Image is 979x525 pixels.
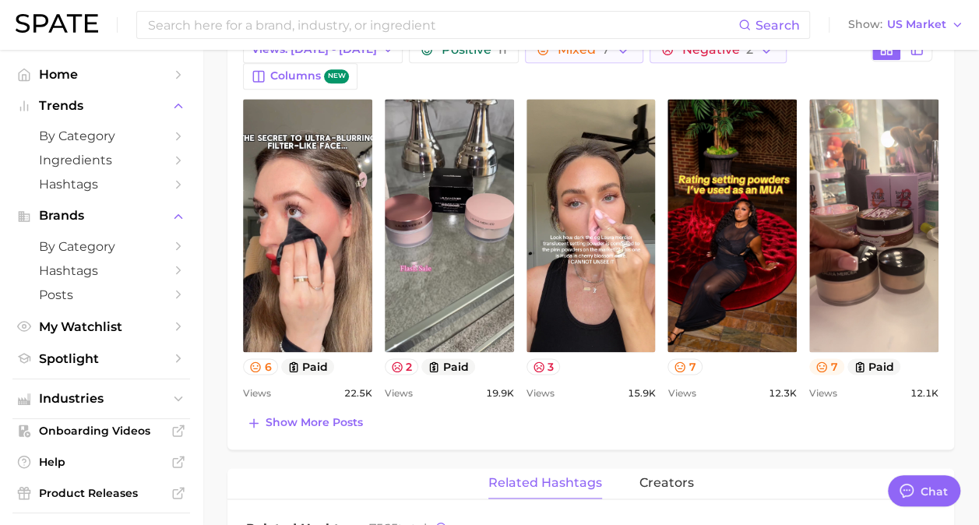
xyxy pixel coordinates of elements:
span: Mixed [558,44,610,56]
span: 15.9k [627,384,655,403]
span: Show more posts [266,416,363,429]
span: Negative [682,44,753,56]
span: 12.3k [769,384,797,403]
span: US Market [887,20,946,29]
span: Views [809,384,837,403]
a: Hashtags [12,172,190,196]
a: Help [12,450,190,474]
button: Show more posts [243,412,367,434]
button: Industries [12,387,190,410]
a: Ingredients [12,148,190,172]
a: Product Releases [12,481,190,505]
button: 2 [385,358,419,375]
span: new [324,69,349,84]
a: by Category [12,124,190,148]
span: by Category [39,239,164,254]
img: SPATE [16,14,98,33]
button: Columnsnew [243,63,357,90]
span: creators [639,476,694,490]
span: related hashtags [488,476,602,490]
span: Industries [39,392,164,406]
button: Brands [12,204,190,227]
span: Posts [39,287,164,302]
button: 7 [667,358,703,375]
span: Home [39,67,164,82]
span: Views [667,384,696,403]
span: My Watchlist [39,319,164,334]
button: paid [281,358,335,375]
button: 7 [809,358,844,375]
button: paid [847,358,901,375]
span: Views [385,384,413,403]
span: 19.9k [486,384,514,403]
span: Trends [39,99,164,113]
span: Hashtags [39,177,164,192]
span: Views [243,384,271,403]
span: Show [848,20,882,29]
button: ShowUS Market [844,15,967,35]
span: Hashtags [39,263,164,278]
a: by Category [12,234,190,259]
a: Spotlight [12,347,190,371]
span: Columns [270,69,349,84]
span: Views [526,384,555,403]
button: Trends [12,94,190,118]
span: by Category [39,129,164,143]
span: Brands [39,209,164,223]
span: Positive [442,44,507,56]
a: Posts [12,283,190,307]
span: Spotlight [39,351,164,366]
span: 12.1k [910,384,939,403]
button: 6 [243,358,278,375]
span: Search [755,18,800,33]
a: Home [12,62,190,86]
span: 22.5k [344,384,372,403]
a: Hashtags [12,259,190,283]
span: Help [39,455,164,469]
button: paid [421,358,475,375]
a: My Watchlist [12,315,190,339]
a: Onboarding Videos [12,419,190,442]
span: Ingredients [39,153,164,167]
span: Onboarding Videos [39,424,164,438]
input: Search here for a brand, industry, or ingredient [146,12,738,38]
button: 3 [526,358,561,375]
span: Product Releases [39,486,164,500]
